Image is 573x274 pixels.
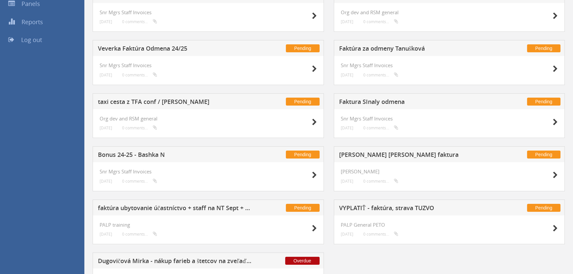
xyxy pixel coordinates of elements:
[100,116,317,121] h4: Org dev and RSM general
[100,169,317,174] h4: Snr Mgrs Staff Invoices
[122,232,157,237] small: 0 comments...
[341,19,353,24] small: [DATE]
[339,45,494,54] h5: Faktúra za odmeny Tanušková
[98,152,252,160] h5: Bonus 24-25 - Bashka N
[341,63,558,68] h4: Snr Mgrs Staff Invoices
[98,258,252,266] h5: Dugovičová Mirka - nákup farieb a štetcov na zveľaďovanie [PERSON_NAME]
[100,222,317,228] h4: PALP training
[341,232,353,237] small: [DATE]
[527,44,560,52] span: Pending
[100,125,112,130] small: [DATE]
[286,98,319,106] span: Pending
[100,232,112,237] small: [DATE]
[341,125,353,130] small: [DATE]
[339,205,494,213] h5: VYPLATIŤ - faktúra, strava TUZVO
[341,222,558,228] h4: PALP General PETO
[286,204,319,212] span: Pending
[122,19,157,24] small: 0 comments...
[100,10,317,15] h4: Snr Mgrs Staff Invoices
[341,179,353,184] small: [DATE]
[100,63,317,68] h4: Snr Mgrs Staff Invoices
[98,205,252,213] h5: faktúra ubytovanie účastníctvo + staff na NT Sept + ceremónia
[341,10,558,15] h4: Org dev and RSM general
[100,19,112,24] small: [DATE]
[363,179,398,184] small: 0 comments...
[100,179,112,184] small: [DATE]
[122,72,157,77] small: 0 comments...
[363,125,398,130] small: 0 comments...
[285,257,320,265] span: Overdue
[363,72,398,77] small: 0 comments...
[122,125,157,130] small: 0 comments...
[286,151,319,159] span: Pending
[527,151,560,159] span: Pending
[527,98,560,106] span: Pending
[22,18,43,26] span: Reports
[98,99,252,107] h5: taxi cesta z TFA conf / [PERSON_NAME]
[339,152,494,160] h5: [PERSON_NAME] [PERSON_NAME] faktura
[363,19,398,24] small: 0 comments...
[98,45,252,54] h5: Veverka Faktúra Odmena 24/25
[341,116,558,121] h4: Snr Mgrs Staff Invoices
[527,204,560,212] span: Pending
[122,179,157,184] small: 0 comments...
[363,232,398,237] small: 0 comments...
[341,169,558,174] h4: [PERSON_NAME]
[339,99,494,107] h5: Faktura SInaly odmena
[286,44,319,52] span: Pending
[341,72,353,77] small: [DATE]
[21,36,42,44] span: Log out
[100,72,112,77] small: [DATE]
